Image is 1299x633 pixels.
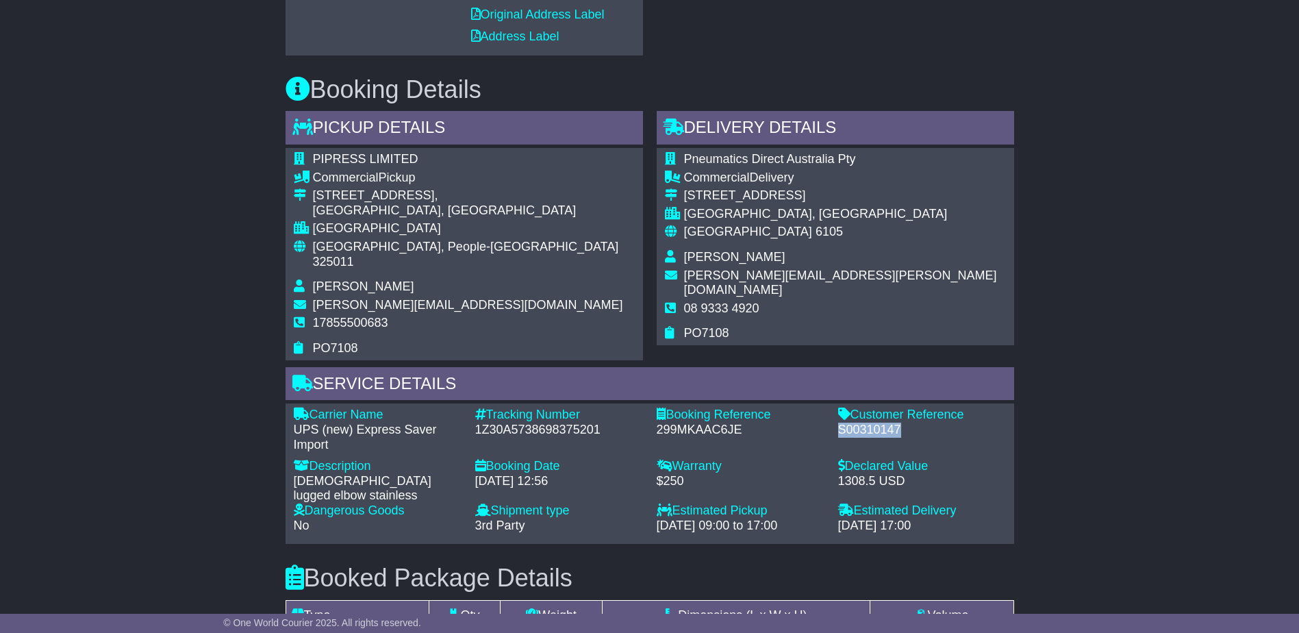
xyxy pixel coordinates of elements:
[313,298,623,312] span: [PERSON_NAME][EMAIL_ADDRESS][DOMAIN_NAME]
[313,255,354,269] span: 325011
[313,171,635,186] div: Pickup
[657,474,824,489] div: $250
[313,341,358,355] span: PO7108
[870,600,1013,630] td: Volume
[475,459,643,474] div: Booking Date
[816,225,843,238] span: 6105
[471,8,605,21] a: Original Address Label
[313,203,635,219] div: [GEOGRAPHIC_DATA], [GEOGRAPHIC_DATA]
[838,519,1006,534] div: [DATE] 17:00
[684,326,729,340] span: PO7108
[294,519,310,532] span: No
[294,504,462,519] div: Dangerous Goods
[838,504,1006,519] div: Estimated Delivery
[657,423,824,438] div: 299MKAAC6JE
[684,225,812,238] span: [GEOGRAPHIC_DATA]
[286,564,1014,592] h3: Booked Package Details
[471,29,559,43] a: Address Label
[603,600,870,630] td: Dimensions (L x W x H)
[313,316,388,330] span: 17855500683
[294,474,462,504] div: [DEMOGRAPHIC_DATA] lugged elbow stainless
[684,269,997,297] span: [PERSON_NAME][EMAIL_ADDRESS][PERSON_NAME][DOMAIN_NAME]
[684,250,785,264] span: [PERSON_NAME]
[657,459,824,474] div: Warranty
[313,221,635,236] div: [GEOGRAPHIC_DATA]
[313,188,635,203] div: [STREET_ADDRESS],
[286,600,429,630] td: Type
[475,408,643,423] div: Tracking Number
[294,459,462,474] div: Description
[286,111,643,148] div: Pickup Details
[313,171,379,184] span: Commercial
[684,188,1006,203] div: [STREET_ADDRESS]
[475,423,643,438] div: 1Z30A5738698375201
[838,423,1006,438] div: S00310147
[657,519,824,534] div: [DATE] 09:00 to 17:00
[657,111,1014,148] div: Delivery Details
[838,459,1006,474] div: Declared Value
[684,301,759,315] span: 08 9333 4920
[657,504,824,519] div: Estimated Pickup
[286,76,1014,103] h3: Booking Details
[684,152,856,166] span: Pneumatics Direct Australia Pty
[294,408,462,423] div: Carrier Name
[684,171,750,184] span: Commercial
[838,408,1006,423] div: Customer Reference
[501,600,603,630] td: Weight
[475,519,525,532] span: 3rd Party
[313,152,418,166] span: PIPRESS LIMITED
[286,367,1014,404] div: Service Details
[475,504,643,519] div: Shipment type
[294,423,462,452] div: UPS (new) Express Saver Import
[313,240,619,253] span: [GEOGRAPHIC_DATA], People-[GEOGRAPHIC_DATA]
[684,207,1006,222] div: [GEOGRAPHIC_DATA], [GEOGRAPHIC_DATA]
[475,474,643,489] div: [DATE] 12:56
[313,280,414,293] span: [PERSON_NAME]
[838,474,1006,489] div: 1308.5 USD
[223,617,421,628] span: © One World Courier 2025. All rights reserved.
[657,408,824,423] div: Booking Reference
[684,171,1006,186] div: Delivery
[429,600,501,630] td: Qty.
